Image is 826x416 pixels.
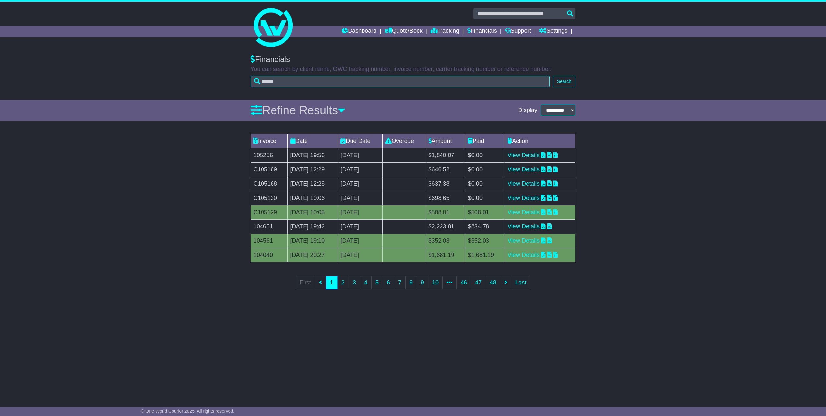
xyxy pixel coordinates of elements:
a: Quote/Book [385,26,423,37]
a: View Details [508,180,540,187]
td: 104651 [251,219,288,234]
td: [DATE] [338,205,382,219]
td: $834.78 [465,219,505,234]
a: 8 [405,276,417,289]
td: Date [287,134,338,148]
td: Overdue [382,134,426,148]
span: © One World Courier 2025. All rights reserved. [141,409,234,414]
td: [DATE] 10:05 [287,205,338,219]
a: 5 [371,276,383,289]
a: 3 [349,276,360,289]
td: [DATE] 12:29 [287,162,338,177]
td: Amount [426,134,465,148]
td: [DATE] 10:06 [287,191,338,205]
a: View Details [508,252,540,258]
td: 104561 [251,234,288,248]
a: Refine Results [251,104,345,117]
td: [DATE] [338,234,382,248]
a: 46 [456,276,471,289]
div: Financials [251,55,575,64]
a: View Details [508,166,540,173]
td: $0.00 [465,191,505,205]
a: 4 [360,276,372,289]
a: 10 [428,276,443,289]
a: View Details [508,152,540,158]
td: [DATE] 20:27 [287,248,338,262]
td: C105169 [251,162,288,177]
td: $352.03 [465,234,505,248]
a: 47 [471,276,486,289]
a: Settings [539,26,567,37]
a: 9 [417,276,428,289]
td: Due Date [338,134,382,148]
td: $637.38 [426,177,465,191]
td: $508.01 [426,205,465,219]
a: Tracking [431,26,459,37]
td: $646.52 [426,162,465,177]
td: [DATE] [338,162,382,177]
td: [DATE] 19:56 [287,148,338,162]
td: [DATE] [338,219,382,234]
a: Financials [467,26,497,37]
td: [DATE] [338,248,382,262]
a: View Details [508,223,540,230]
a: Dashboard [342,26,376,37]
a: 1 [326,276,338,289]
td: $0.00 [465,162,505,177]
td: C105130 [251,191,288,205]
td: $2,223.81 [426,219,465,234]
td: [DATE] 12:28 [287,177,338,191]
td: [DATE] 19:42 [287,219,338,234]
a: Last [511,276,530,289]
td: Invoice [251,134,288,148]
button: Search [553,76,575,87]
a: Support [505,26,531,37]
span: Display [518,107,537,114]
td: Paid [465,134,505,148]
a: 7 [394,276,406,289]
td: Action [505,134,575,148]
a: View Details [508,195,540,201]
td: [DATE] [338,148,382,162]
a: 6 [383,276,394,289]
td: $352.03 [426,234,465,248]
a: View Details [508,237,540,244]
td: [DATE] [338,177,382,191]
a: 2 [337,276,349,289]
td: 104040 [251,248,288,262]
a: 48 [486,276,500,289]
p: You can search by client name, OWC tracking number, invoice number, carrier tracking number or re... [251,66,575,73]
td: $698.65 [426,191,465,205]
td: C105168 [251,177,288,191]
td: $508.01 [465,205,505,219]
td: $1,681.19 [426,248,465,262]
td: $1,840.07 [426,148,465,162]
td: $0.00 [465,177,505,191]
a: View Details [508,209,540,215]
td: [DATE] 19:10 [287,234,338,248]
td: [DATE] [338,191,382,205]
td: 105256 [251,148,288,162]
td: C105129 [251,205,288,219]
td: $1,681.19 [465,248,505,262]
td: $0.00 [465,148,505,162]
